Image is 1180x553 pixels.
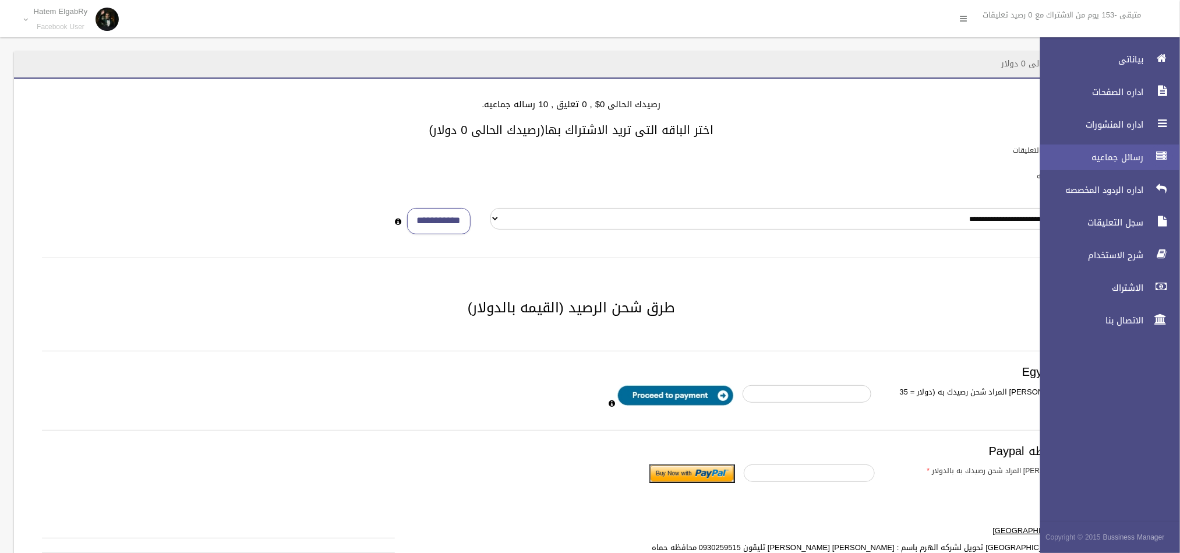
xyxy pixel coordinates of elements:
small: Facebook User [34,23,88,31]
span: Copyright © 2015 [1045,531,1101,544]
a: رسائل جماعيه [1030,145,1180,170]
span: الاشتراك [1030,282,1147,294]
label: باقات الرد الالى على التعليقات [1013,144,1105,157]
a: سجل التعليقات [1030,210,1180,235]
a: الاتصال بنا [1030,308,1180,333]
h2: طرق شحن الرصيد (القيمه بالدولار) [28,300,1115,315]
h3: اختر الباقه التى تريد الاشتراك بها(رصيدك الحالى 0 دولار) [28,124,1115,136]
span: شرح الاستخدام [1030,249,1147,261]
label: ادخل [PERSON_NAME] المراد شحن رصيدك به بالدولار [884,464,1106,477]
span: سجل التعليقات [1030,217,1147,228]
p: Hatem ElgabRy [34,7,88,16]
span: اداره المنشورات [1030,119,1147,131]
span: اداره الصفحات [1030,86,1147,98]
a: اداره الردود المخصصه [1030,177,1180,203]
label: ادخل [PERSON_NAME] المراد شحن رصيدك به (دولار = 35 جنيه ) [880,385,1099,413]
span: اداره الردود المخصصه [1030,184,1147,196]
span: رسائل جماعيه [1030,152,1147,163]
input: Submit [649,464,735,483]
a: اداره المنشورات [1030,112,1180,138]
a: بياناتى [1030,47,1180,72]
h4: رصيدك الحالى 0$ , 0 تعليق , 10 رساله جماعيه. [28,100,1115,110]
a: الاشتراك [1030,275,1180,301]
h3: الدفع بواسطه Paypal [42,445,1101,457]
label: باقات الرسائل الجماعيه [1037,170,1105,182]
strong: Bussiness Manager [1103,531,1165,544]
a: شرح الاستخدام [1030,242,1180,268]
a: اداره الصفحات [1030,79,1180,105]
span: الاتصال بنا [1030,315,1147,326]
header: الاشتراك - رصيدك الحالى 0 دولار [988,52,1129,75]
span: بياناتى [1030,54,1147,65]
label: من [GEOGRAPHIC_DATA] [633,524,1092,538]
h3: Egypt payment [42,365,1101,378]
